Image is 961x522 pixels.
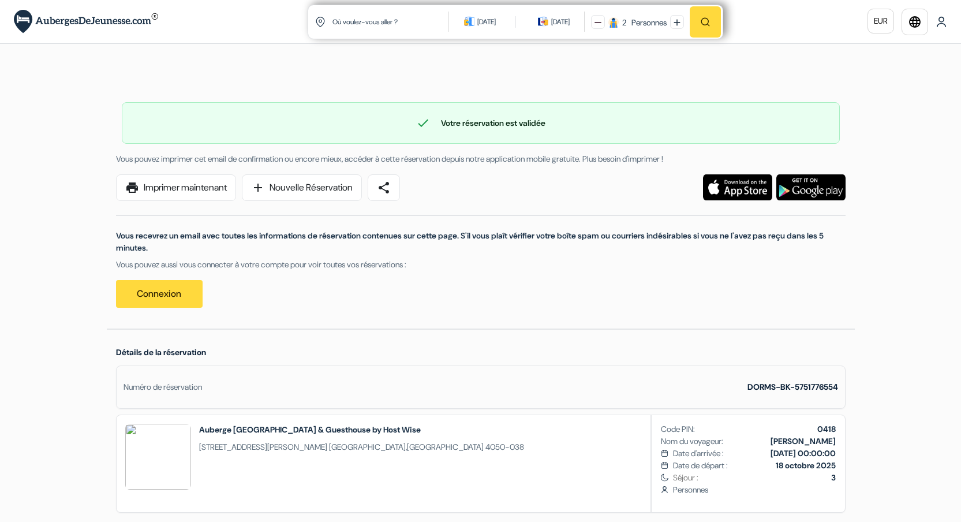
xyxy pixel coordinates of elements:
[831,472,836,483] b: 3
[116,230,846,254] p: Vous recevrez un email avec toutes les informations de réservation contenues sur cette page. S'il...
[936,16,947,28] img: User Icon
[771,448,836,458] b: [DATE] 00:00:00
[485,442,524,452] span: 4050-038
[776,174,846,200] img: Téléchargez l'application gratuite
[673,484,835,496] span: Personnes
[673,472,835,484] span: Séjour :
[867,9,894,33] a: EUR
[14,10,158,33] img: AubergesDeJeunesse.com
[315,17,326,27] img: location icon
[242,174,362,201] a: addNouvelle Réservation
[674,19,680,26] img: plus
[368,174,400,201] a: share
[251,181,265,195] span: add
[817,424,836,434] b: 0418
[661,435,723,448] span: Nom du voyageur:
[771,436,836,446] b: [PERSON_NAME]
[331,8,451,36] input: Ville, université ou logement
[776,460,836,471] b: 18 octobre 2025
[122,116,839,130] div: Votre réservation est validée
[124,381,202,393] div: Numéro de réservation
[608,17,619,28] img: guest icon
[477,16,496,28] div: [DATE]
[116,347,206,357] span: Détails de la réservation
[551,16,570,28] div: [DATE]
[125,424,191,490] img: AWcAPgI2VGIEMlIz
[407,442,484,452] span: [GEOGRAPHIC_DATA]
[628,17,667,29] div: Personnes
[747,382,838,392] strong: DORMS-BK-5751776554
[377,181,391,195] span: share
[125,181,139,195] span: print
[416,116,430,130] span: check
[673,448,724,460] span: Date d'arrivée :
[661,423,695,435] span: Code PIN:
[703,174,772,200] img: Téléchargez l'application gratuite
[199,442,327,452] span: [STREET_ADDRESS][PERSON_NAME]
[116,154,663,164] span: Vous pouvez imprimer cet email de confirmation ou encore mieux, accéder à cette réservation depui...
[116,280,203,308] a: Connexion
[116,259,846,271] p: Vous pouvez aussi vous connecter à votre compte pour voir toutes vos réservations :
[116,174,236,201] a: printImprimer maintenant
[538,16,548,27] img: calendarIcon icon
[594,19,601,26] img: minus
[199,424,524,435] h2: Auberge [GEOGRAPHIC_DATA] & Guesthouse by Host Wise
[673,460,728,472] span: Date de départ :
[622,17,626,29] div: 2
[199,441,524,453] span: ,
[464,16,474,27] img: calendarIcon icon
[902,9,928,35] a: language
[329,442,406,452] span: [GEOGRAPHIC_DATA]
[908,15,922,29] i: language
